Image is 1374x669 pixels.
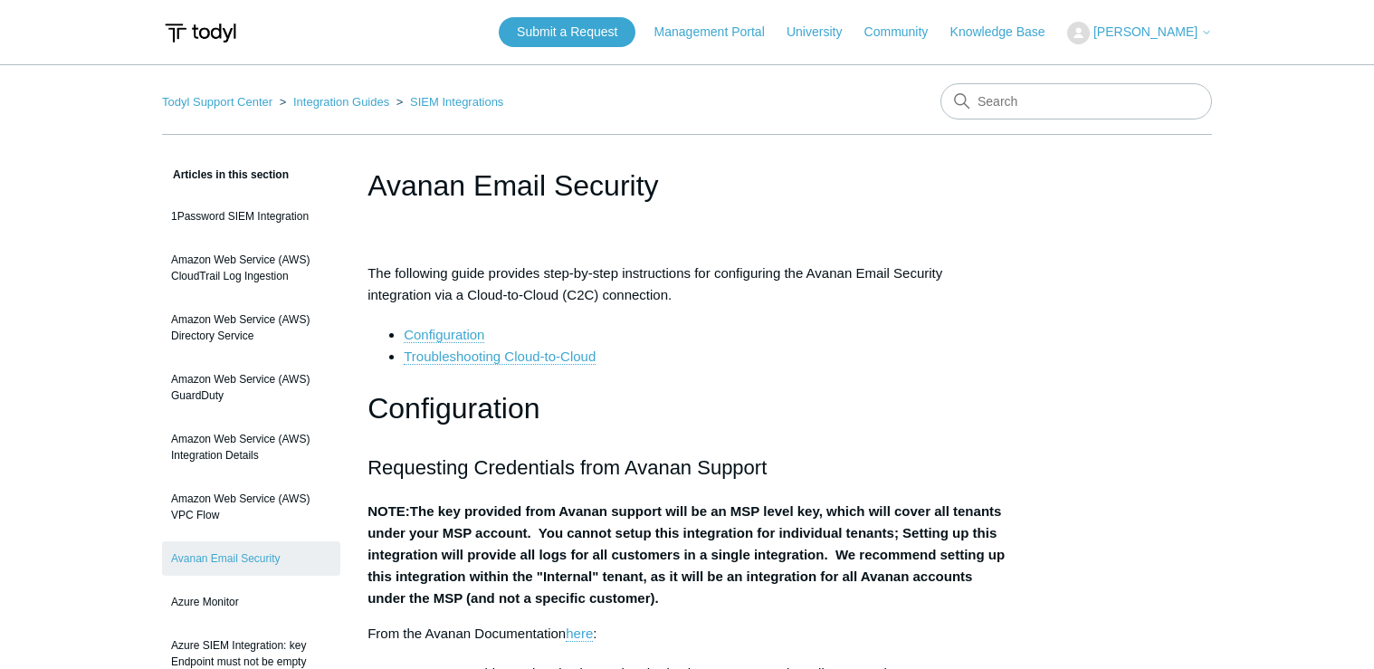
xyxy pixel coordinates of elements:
[940,83,1212,119] input: Search
[162,422,340,473] a: Amazon Web Service (AWS) Integration Details
[654,23,783,42] a: Management Portal
[404,327,484,343] a: Configuration
[367,263,1007,306] p: The following guide provides step-by-step instructions for configuring the Avanan Email Security ...
[787,23,860,42] a: University
[162,362,340,413] a: Amazon Web Service (AWS) GuardDuty
[367,623,1007,645] p: From the Avanan Documentation :
[162,16,239,50] img: Todyl Support Center Help Center home page
[410,95,503,109] a: SIEM Integrations
[864,23,947,42] a: Community
[499,17,635,47] a: Submit a Request
[293,95,389,109] a: Integration Guides
[404,349,596,365] a: Troubleshooting Cloud-to-Cloud
[162,95,272,109] a: Todyl Support Center
[1067,22,1212,44] button: [PERSON_NAME]
[162,482,340,532] a: Amazon Web Service (AWS) VPC Flow
[162,302,340,353] a: Amazon Web Service (AWS) Directory Service
[162,541,340,576] a: Avanan Email Security
[950,23,1064,42] a: Knowledge Base
[367,503,1005,606] strong: The key provided from Avanan support will be an MSP level key, which will cover all tenants under...
[393,95,504,109] li: SIEM Integrations
[162,168,289,181] span: Articles in this section
[367,164,1007,207] h1: Avanan Email Security
[162,199,340,234] a: 1Password SIEM Integration
[367,503,410,519] strong: NOTE:
[1093,24,1197,39] span: [PERSON_NAME]
[162,95,276,109] li: Todyl Support Center
[276,95,393,109] li: Integration Guides
[367,452,1007,483] h2: Requesting Credentials from Avanan Support
[566,626,593,642] a: here
[367,386,1007,432] h1: Configuration
[162,243,340,293] a: Amazon Web Service (AWS) CloudTrail Log Ingestion
[162,585,340,619] a: Azure Monitor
